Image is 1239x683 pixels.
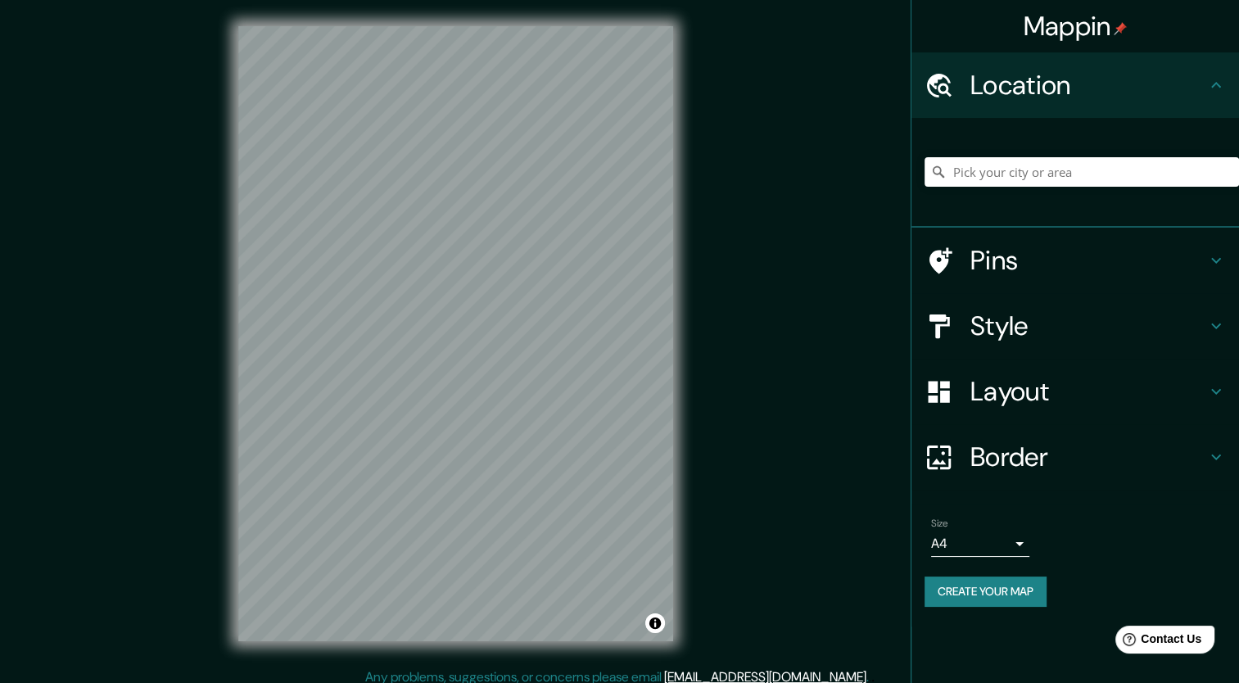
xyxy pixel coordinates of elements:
h4: Pins [970,244,1206,277]
h4: Layout [970,375,1206,408]
canvas: Map [238,26,673,641]
h4: Location [970,69,1206,102]
div: Style [911,293,1239,359]
h4: Border [970,441,1206,473]
div: A4 [931,531,1029,557]
div: Layout [911,359,1239,424]
button: Toggle attribution [645,613,665,633]
div: Pins [911,228,1239,293]
h4: Mappin [1024,10,1128,43]
img: pin-icon.png [1114,22,1127,35]
input: Pick your city or area [925,157,1239,187]
div: Location [911,52,1239,118]
iframe: Help widget launcher [1093,619,1221,665]
label: Size [931,517,948,531]
h4: Style [970,310,1206,342]
button: Create your map [925,577,1047,607]
div: Border [911,424,1239,490]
